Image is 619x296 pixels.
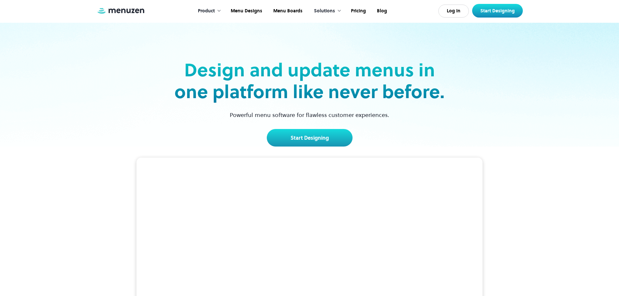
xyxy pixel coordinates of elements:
a: Menu Designs [225,1,267,21]
p: Powerful menu software for flawless customer experiences. [222,110,397,119]
a: Menu Boards [267,1,307,21]
a: Blog [371,1,392,21]
a: Start Designing [267,129,353,147]
a: Log In [438,5,469,18]
div: Product [191,1,225,21]
h2: Design and update menus in one platform like never before. [173,59,447,103]
div: Solutions [314,7,335,15]
div: Solutions [307,1,345,21]
a: Pricing [345,1,371,21]
a: Start Designing [472,4,523,18]
div: Product [198,7,215,15]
